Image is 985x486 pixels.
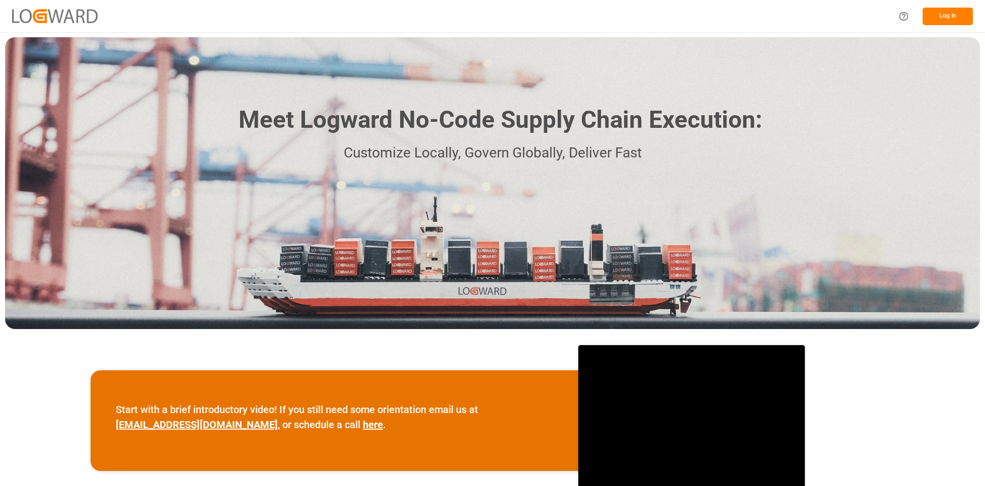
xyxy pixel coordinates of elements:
a: here [363,419,383,431]
img: Logward_new_orange.png [12,9,98,23]
button: Help Center [892,5,915,28]
button: Log In [923,8,973,25]
p: Customize Locally, Govern Globally, Deliver Fast [223,142,762,165]
a: [EMAIL_ADDRESS][DOMAIN_NAME] [116,419,278,431]
h1: Meet Logward No-Code Supply Chain Execution: [239,102,762,138]
p: Start with a brief introductory video! If you still need some orientation email us at , or schedu... [116,402,553,432]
